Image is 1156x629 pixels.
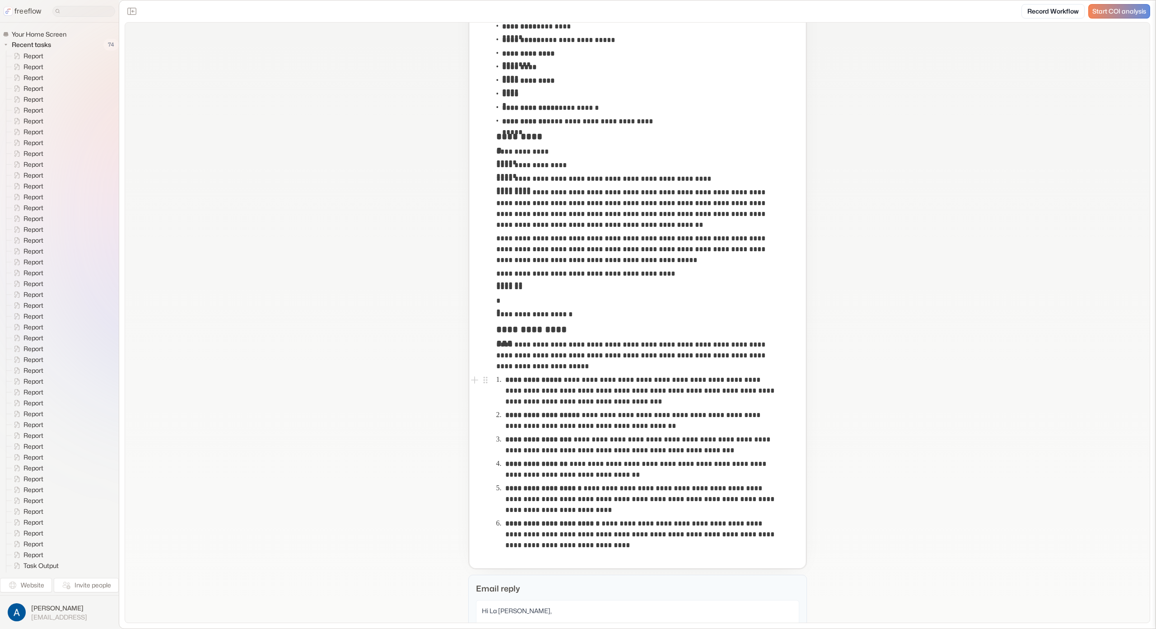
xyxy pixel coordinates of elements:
[22,138,46,147] span: Report
[22,333,46,343] span: Report
[6,137,47,148] a: Report
[22,182,46,191] span: Report
[6,278,47,289] a: Report
[6,495,47,506] a: Report
[22,485,46,494] span: Report
[6,159,47,170] a: Report
[22,106,46,115] span: Report
[6,398,47,408] a: Report
[31,604,87,613] span: [PERSON_NAME]
[6,333,47,343] a: Report
[22,192,46,202] span: Report
[6,322,47,333] a: Report
[10,40,54,49] span: Recent tasks
[6,246,47,257] a: Report
[22,52,46,61] span: Report
[6,51,47,61] a: Report
[22,409,46,418] span: Report
[10,30,69,39] span: Your Home Screen
[476,582,799,595] p: Email reply
[22,268,46,277] span: Report
[3,39,55,50] button: Recent tasks
[22,62,46,71] span: Report
[6,213,47,224] a: Report
[6,61,47,72] a: Report
[22,236,46,245] span: Report
[6,311,47,322] a: Report
[22,464,46,473] span: Report
[8,603,26,621] img: profile
[22,203,46,212] span: Report
[22,323,46,332] span: Report
[6,148,47,159] a: Report
[6,571,62,582] a: Task Output
[22,420,46,429] span: Report
[6,289,47,300] a: Report
[4,6,42,17] a: freeflow
[22,171,46,180] span: Report
[6,441,47,452] a: Report
[22,550,46,559] span: Report
[6,181,47,192] a: Report
[22,572,61,581] span: Task Output
[22,73,46,82] span: Report
[54,578,119,592] button: Invite people
[6,354,47,365] a: Report
[6,343,47,354] a: Report
[6,202,47,213] a: Report
[22,442,46,451] span: Report
[22,290,46,299] span: Report
[480,375,491,385] button: Open block menu
[14,6,42,17] p: freeflow
[22,377,46,386] span: Report
[22,301,46,310] span: Report
[6,528,47,539] a: Report
[1092,8,1146,15] span: Start COI analysis
[6,463,47,474] a: Report
[6,539,47,549] a: Report
[6,224,47,235] a: Report
[22,355,46,364] span: Report
[6,376,47,387] a: Report
[22,160,46,169] span: Report
[22,149,46,158] span: Report
[6,484,47,495] a: Report
[6,192,47,202] a: Report
[6,235,47,246] a: Report
[6,430,47,441] a: Report
[22,247,46,256] span: Report
[22,344,46,353] span: Report
[6,474,47,484] a: Report
[6,127,47,137] a: Report
[6,257,47,268] a: Report
[6,72,47,83] a: Report
[469,375,480,385] button: Add block
[22,540,46,549] span: Report
[482,606,793,616] p: Hi La [PERSON_NAME],
[22,95,46,104] span: Report
[22,507,46,516] span: Report
[103,39,119,51] span: 74
[6,549,47,560] a: Report
[22,117,46,126] span: Report
[1021,4,1085,19] a: Record Workflow
[6,268,47,278] a: Report
[3,30,70,39] a: Your Home Screen
[22,561,61,570] span: Task Output
[22,366,46,375] span: Report
[6,560,62,571] a: Task Output
[5,601,113,624] button: [PERSON_NAME][EMAIL_ADDRESS]
[6,300,47,311] a: Report
[22,258,46,267] span: Report
[6,452,47,463] a: Report
[22,84,46,93] span: Report
[6,116,47,127] a: Report
[6,94,47,105] a: Report
[22,399,46,408] span: Report
[22,529,46,538] span: Report
[22,496,46,505] span: Report
[6,517,47,528] a: Report
[6,105,47,116] a: Report
[22,225,46,234] span: Report
[6,365,47,376] a: Report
